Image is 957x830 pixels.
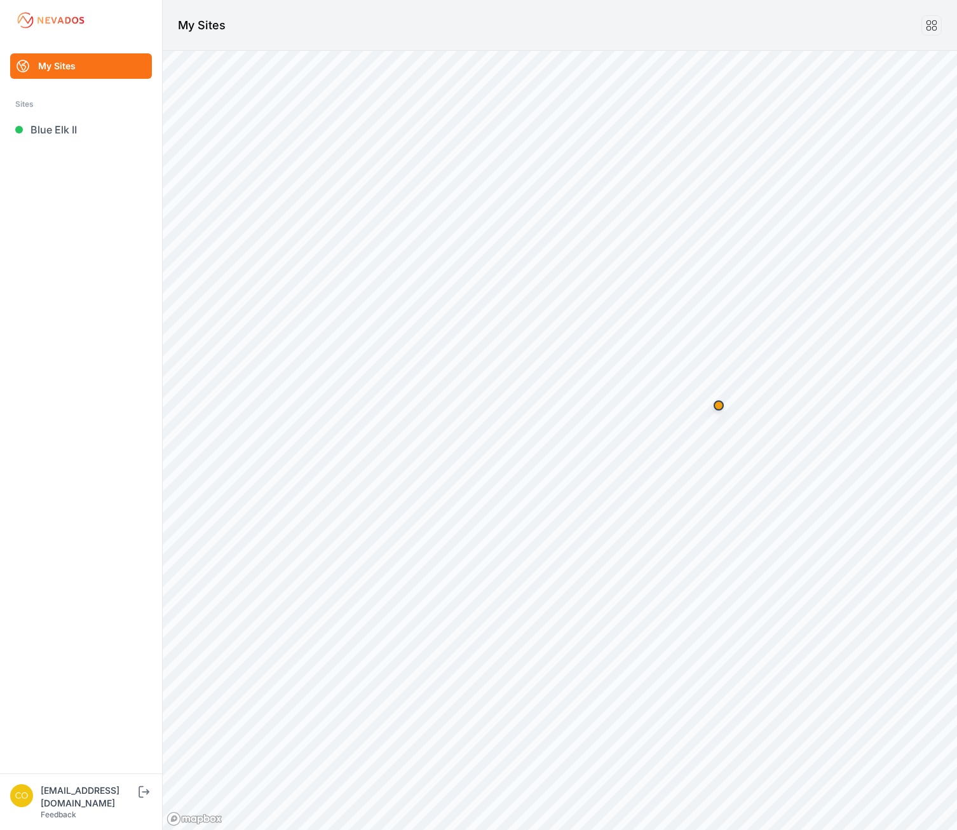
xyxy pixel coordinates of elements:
canvas: Map [163,51,957,830]
img: Nevados [15,10,86,31]
img: controlroomoperator@invenergy.com [10,784,33,807]
div: Sites [15,97,147,112]
div: Map marker [706,393,731,418]
a: Mapbox logo [166,812,222,826]
a: My Sites [10,53,152,79]
a: Feedback [41,810,76,819]
h1: My Sites [178,17,226,34]
div: [EMAIL_ADDRESS][DOMAIN_NAME] [41,784,136,810]
a: Blue Elk II [10,117,152,142]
